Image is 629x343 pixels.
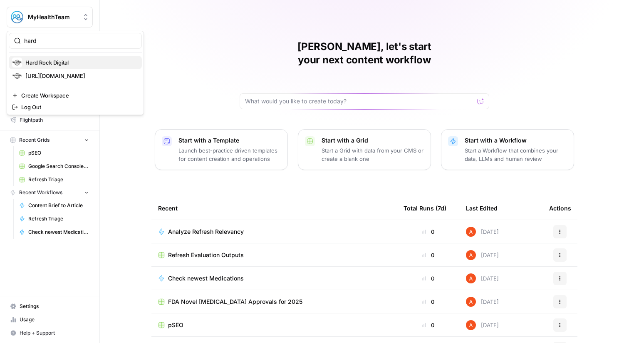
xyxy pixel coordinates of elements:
[404,274,453,283] div: 0
[20,116,89,124] span: Flightpath
[15,146,93,160] a: pSEO
[158,197,390,220] div: Recent
[466,250,476,260] img: cje7zb9ux0f2nqyv5qqgv3u0jxek
[441,129,574,170] button: Start with a WorkflowStart a Workflow that combines your data, LLMs and human review
[466,297,476,307] img: cje7zb9ux0f2nqyv5qqgv3u0jxek
[178,136,281,145] p: Start with a Template
[28,13,78,21] span: MyHealthTeam
[24,37,136,45] input: Search Workspaces
[466,320,499,330] div: [DATE]
[9,90,142,101] a: Create Workspace
[168,298,302,306] span: FDA Novel [MEDICAL_DATA] Approvals for 2025
[404,321,453,329] div: 0
[28,163,89,170] span: Google Search Console - [URL][DOMAIN_NAME]
[168,321,183,329] span: pSEO
[20,303,89,310] span: Settings
[465,136,567,145] p: Start with a Workflow
[10,10,25,25] img: MyHealthTeam Logo
[466,250,499,260] div: [DATE]
[28,202,89,209] span: Content Brief to Article
[7,300,93,313] a: Settings
[28,228,89,236] span: Check newest Medications
[12,71,22,81] img: https://www.hardrockdigital.com/ Logo
[178,146,281,163] p: Launch best-practice driven templates for content creation and operations
[322,146,424,163] p: Start a Grid with data from your CMS or create a blank one
[158,274,390,283] a: Check newest Medications
[168,274,244,283] span: Check newest Medications
[158,251,390,259] a: Refresh Evaluation Outputs
[158,228,390,236] a: Analyze Refresh Relevancy
[28,176,89,183] span: Refresh Triage
[7,326,93,340] button: Help + Support
[466,320,476,330] img: cje7zb9ux0f2nqyv5qqgv3u0jxek
[25,58,135,67] span: Hard Rock Digital
[466,273,476,283] img: cje7zb9ux0f2nqyv5qqgv3u0jxek
[404,298,453,306] div: 0
[466,227,476,237] img: cje7zb9ux0f2nqyv5qqgv3u0jxek
[7,134,93,146] button: Recent Grids
[12,58,22,68] img: Hard Rock Digital Logo
[20,329,89,337] span: Help + Support
[21,103,135,111] span: Log Out
[466,297,499,307] div: [DATE]
[15,199,93,212] a: Content Brief to Article
[549,197,571,220] div: Actions
[19,136,50,144] span: Recent Grids
[21,91,135,100] span: Create Workspace
[19,189,62,196] span: Recent Workflows
[7,313,93,326] a: Usage
[158,298,390,306] a: FDA Novel [MEDICAL_DATA] Approvals for 2025
[240,40,489,67] h1: [PERSON_NAME], let's start your next content workflow
[404,251,453,259] div: 0
[466,197,498,220] div: Last Edited
[7,113,93,127] a: Flightpath
[28,149,89,157] span: pSEO
[15,160,93,173] a: Google Search Console - [URL][DOMAIN_NAME]
[9,101,142,113] a: Log Out
[322,136,424,145] p: Start with a Grid
[466,227,499,237] div: [DATE]
[20,316,89,323] span: Usage
[28,215,89,223] span: Refresh Triage
[7,7,93,28] button: Workspace: MyHealthTeam
[25,72,135,80] span: [URL][DOMAIN_NAME]
[15,225,93,239] a: Check newest Medications
[155,129,288,170] button: Start with a TemplateLaunch best-practice driven templates for content creation and operations
[168,251,244,259] span: Refresh Evaluation Outputs
[465,146,567,163] p: Start a Workflow that combines your data, LLMs and human review
[404,197,446,220] div: Total Runs (7d)
[404,228,453,236] div: 0
[245,97,474,105] input: What would you like to create today?
[7,31,144,115] div: Workspace: MyHealthTeam
[15,212,93,225] a: Refresh Triage
[168,228,244,236] span: Analyze Refresh Relevancy
[7,186,93,199] button: Recent Workflows
[15,173,93,186] a: Refresh Triage
[158,321,390,329] a: pSEO
[298,129,431,170] button: Start with a GridStart a Grid with data from your CMS or create a blank one
[466,273,499,283] div: [DATE]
